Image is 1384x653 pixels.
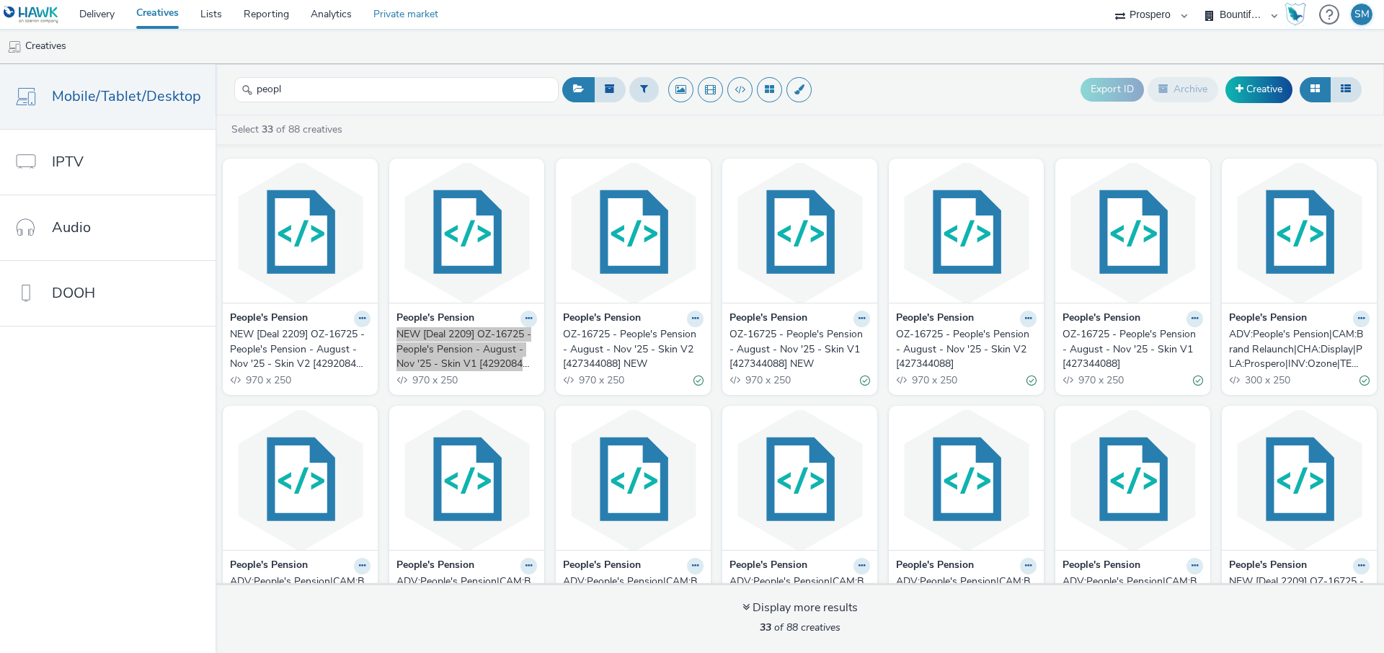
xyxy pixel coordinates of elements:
a: NEW [Deal 2209] OZ-16725 - People's Pension - August - Nov '25 - Skin V2 [429208465] [230,327,371,371]
span: Mobile/Tablet/Desktop [52,86,201,107]
div: OZ-16725 - People's Pension - August - Nov '25 - Skin V1 [427344088] [1063,327,1197,371]
img: ADV:People's Pension|CAM:Brand Relaunch|CHA:Display|PLA:Prospero|INV:Ozone|TEC:|PHA:August|OBJ:Aw... [726,409,874,550]
strong: People's Pension [563,311,641,327]
strong: People's Pension [896,311,974,327]
img: ADV:People's Pension|CAM:Brand Relaunch|CHA:Display|PLA:Prospero|INV:Ozone|TEC:|PHA:August|OBJ:Aw... [892,409,1040,550]
div: ADV:People's Pension|CAM:Brand Relaunch|CHA:Display|PLA:Prospero|INV:Ozone|TEC:|PHA:August|OBJ:Aw... [729,574,864,618]
div: NEW [Deal 2209] OZ-16725 - People's Pension - August - Nov '25 - Skin V1 [429208465] [396,327,531,371]
div: SM [1354,4,1370,25]
div: ADV:People's Pension|CAM:Brand Relaunch|CHA:Display|PLA:Prospero|INV:Ozone|TEC:|PHA:August|OBJ:Aw... [896,574,1031,618]
a: OZ-16725 - People's Pension - August - Nov '25 - Skin V1 [427344088] [1063,327,1203,371]
strong: People's Pension [729,558,807,574]
a: OZ-16725 - People's Pension - August - Nov '25 - Skin V2 [427344088] [896,327,1037,371]
img: NEW [Deal 2209] OZ-16725 - People's Pension - August - Nov '25 - Skin V1 [429208465] visual [393,162,541,303]
div: Valid [1359,373,1370,388]
div: ADV:People's Pension|CAM:Brand Relaunch|CHA:Display|PLA:Prospero|INV:Ozone|TEC:|PHA:Sept|OBJ:Awar... [1063,574,1197,618]
a: NEW [Deal 2209] OZ-16725 - People's Pension - August - Nov '25 - Skin V1 [429208465] [396,327,537,371]
span: 300 x 250 [1243,373,1290,387]
span: Audio [52,217,91,238]
img: undefined Logo [4,6,59,24]
img: NEW [Deal 2209] OZ-16725 - People's Pension - August - Nov '25 - Skin V2 [429208465] visual [226,162,374,303]
strong: People's Pension [1063,558,1140,574]
button: Export ID [1081,78,1144,101]
strong: People's Pension [896,558,974,574]
div: NEW [Deal 2209] OZ-16725 - People's Pension - August - Nov '25 - Skin V2 [429208465] [1229,574,1364,618]
div: Display more results [742,600,858,616]
img: NEW [Deal 2209] OZ-16725 - People's Pension - August - Nov '25 - Skin V2 [429208465] visual [1225,409,1373,550]
a: Select of 88 creatives [230,123,348,136]
a: OZ-16725 - People's Pension - August - Nov '25 - Skin V1 [427344088] NEW [729,327,870,371]
div: ADV:People's Pension|CAM:Brand Relaunch|CHA:Display|PLA:Prospero|INV:Ozone|TEC:|PHA:August|OBJ:Aw... [396,574,531,618]
img: ADV:People's Pension|CAM:Brand Relaunch|CHA:Display|PLA:Prospero|INV:Ozone|TEC:|PHA:August|OBJ:Aw... [1225,162,1373,303]
span: of 88 creatives [760,621,840,634]
a: ADV:People's Pension|CAM:Brand Relaunch|CHA:Display|PLA:Prospero|INV:Ozone|TEC:|PHA:Sept|OBJ:Awar... [1063,574,1203,618]
span: 970 x 250 [910,373,957,387]
strong: People's Pension [396,311,474,327]
strong: People's Pension [1229,311,1307,327]
div: Valid [1193,373,1203,388]
strong: 33 [262,123,273,136]
div: OZ-16725 - People's Pension - August - Nov '25 - Skin V2 [427344088] [896,327,1031,371]
a: ADV:People's Pension|CAM:Brand Relaunch|CHA:Display|PLA:Prospero|INV:Ozone|TEC:|PHA:August|OBJ:Aw... [729,574,870,618]
img: OZ-16725 - People's Pension - August - Nov '25 - Skin V1 [427344088] NEW visual [726,162,874,303]
span: 970 x 250 [1077,373,1124,387]
div: Valid [1026,373,1037,388]
img: Hawk Academy [1285,3,1306,26]
a: NEW [Deal 2209] OZ-16725 - People's Pension - August - Nov '25 - Skin V2 [429208465] [1229,574,1370,618]
strong: People's Pension [230,558,308,574]
img: ADV:People's Pension|CAM:Brand Relaunch|CHA:Display|PLA:Prospero|INV:Ozone|TEC:|PHA:August|OBJ:Aw... [226,409,374,550]
strong: People's Pension [230,311,308,327]
span: 970 x 250 [577,373,624,387]
span: IPTV [52,151,84,172]
span: 970 x 250 [744,373,791,387]
img: ADV:People's Pension|CAM:Brand Relaunch|CHA:Display|PLA:Prospero|INV:Ozone|TEC:|PHA:August|OBJ:Aw... [559,409,707,550]
button: Table [1330,77,1362,102]
div: NEW [Deal 2209] OZ-16725 - People's Pension - August - Nov '25 - Skin V2 [429208465] [230,327,365,371]
img: OZ-16725 - People's Pension - August - Nov '25 - Skin V2 [427344088] visual [892,162,1040,303]
img: ADV:People's Pension|CAM:Brand Relaunch|CHA:Display|PLA:Prospero|INV:Ozone|TEC:|PHA:August|OBJ:Aw... [393,409,541,550]
img: OZ-16725 - People's Pension - August - Nov '25 - Skin V2 [427344088] NEW visual [559,162,707,303]
img: mobile [7,40,22,54]
a: ADV:People's Pension|CAM:Brand Relaunch|CHA:Display|PLA:Prospero|INV:Ozone|TEC:|PHA:August|OBJ:Aw... [1229,327,1370,371]
a: Creative [1225,76,1292,102]
a: ADV:People's Pension|CAM:Brand Relaunch|CHA:Display|PLA:Prospero|INV:Ozone|TEC:|PHA:August|OBJ:Aw... [230,574,371,618]
div: OZ-16725 - People's Pension - August - Nov '25 - Skin V2 [427344088] NEW [563,327,698,371]
strong: People's Pension [1063,311,1140,327]
strong: 33 [760,621,771,634]
span: 970 x 250 [411,373,458,387]
strong: People's Pension [396,558,474,574]
img: OZ-16725 - People's Pension - August - Nov '25 - Skin V1 [427344088] visual [1059,162,1207,303]
span: DOOH [52,283,95,303]
strong: People's Pension [563,558,641,574]
a: OZ-16725 - People's Pension - August - Nov '25 - Skin V2 [427344088] NEW [563,327,704,371]
button: Grid [1300,77,1331,102]
strong: People's Pension [729,311,807,327]
button: Archive [1148,77,1218,102]
a: ADV:People's Pension|CAM:Brand Relaunch|CHA:Display|PLA:Prospero|INV:Ozone|TEC:|PHA:August|OBJ:Aw... [896,574,1037,618]
div: Valid [693,373,704,388]
a: Hawk Academy [1285,3,1312,26]
div: ADV:People's Pension|CAM:Brand Relaunch|CHA:Display|PLA:Prospero|INV:Ozone|TEC:|PHA:August|OBJ:Aw... [230,574,365,618]
a: ADV:People's Pension|CAM:Brand Relaunch|CHA:Display|PLA:Prospero|INV:Ozone|TEC:|PHA:August|OBJ:Aw... [396,574,537,618]
div: ADV:People's Pension|CAM:Brand Relaunch|CHA:Display|PLA:Prospero|INV:Ozone|TEC:|PHA:August|OBJ:Aw... [1229,327,1364,371]
span: 970 x 250 [244,373,291,387]
input: Search... [234,77,559,102]
a: ADV:People's Pension|CAM:Brand Relaunch|CHA:Display|PLA:Prospero|INV:Ozone|TEC:|PHA:August|OBJ:Aw... [563,574,704,618]
div: ADV:People's Pension|CAM:Brand Relaunch|CHA:Display|PLA:Prospero|INV:Ozone|TEC:|PHA:August|OBJ:Aw... [563,574,698,618]
img: ADV:People's Pension|CAM:Brand Relaunch|CHA:Display|PLA:Prospero|INV:Ozone|TEC:|PHA:Sept|OBJ:Awar... [1059,409,1207,550]
strong: People's Pension [1229,558,1307,574]
div: Valid [860,373,870,388]
div: OZ-16725 - People's Pension - August - Nov '25 - Skin V1 [427344088] NEW [729,327,864,371]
